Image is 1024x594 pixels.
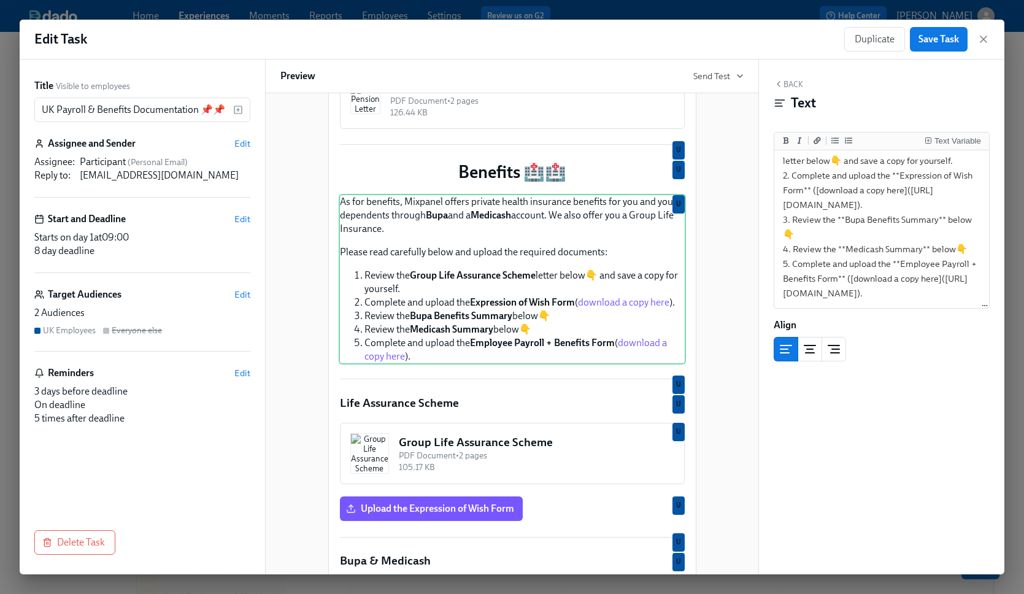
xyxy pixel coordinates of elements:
[822,337,846,361] button: right aligned
[34,30,87,48] h1: Edit Task
[339,422,686,485] div: Group Life Assurance SchemeGroup Life Assurance SchemePDF Document•2 pages105.17 KBU
[339,160,686,184] div: Benefits 🏥🏥U
[234,288,250,301] button: Edit
[672,195,685,214] div: Used by UK Employees audience
[774,371,990,385] div: Block ID: 4uQYKjemeAn
[339,140,686,150] div: U
[34,155,75,169] div: Assignee :
[672,395,685,414] div: Used by UK Employees audience
[339,532,686,542] div: U
[34,231,250,244] div: Starts on day 1
[339,495,686,522] div: Upload the Expression of Wish FormU
[34,169,75,182] div: Reply to :
[339,194,686,364] div: As for benefits, Mixpanel offers private health insurance benefits for you and your dependents th...
[34,412,250,425] div: 5 times after deadline
[844,27,905,52] button: Duplicate
[793,134,806,147] button: Add italic text
[48,366,94,380] h6: Reminders
[339,374,686,384] div: U
[798,337,822,361] button: center aligned
[34,79,53,93] label: Title
[774,337,846,361] div: text alignment
[234,137,250,150] button: Edit
[234,213,250,225] button: Edit
[855,33,895,45] span: Duplicate
[811,134,823,147] button: Add a link
[48,288,121,301] h6: Target Audiences
[693,70,744,82] button: Send Test
[34,137,250,198] div: Assignee and SenderEditAssignee:Participant (Personal Email)Reply to:[EMAIL_ADDRESS][DOMAIN_NAME]
[48,137,136,150] h6: Assignee and Sender
[672,376,685,394] div: Used by UK Employees audience
[34,212,250,273] div: Start and DeadlineEditStarts on day 1at09:008 day deadline
[128,157,188,168] span: ( Personal Email )
[672,553,685,571] div: Used by UK Employees audience
[826,342,841,357] svg: Right
[56,80,130,92] span: Visible to employees
[803,342,817,357] svg: Center
[672,161,685,179] div: Used by UK Employees audience
[774,79,803,89] button: Back
[34,245,94,256] span: 8 day deadline
[339,67,686,130] div: Nest Pension LetterNest Pension LetterPDF Document•2 pages126.44 KBU
[672,141,685,160] div: Used by UK Employees audience
[672,423,685,441] div: Used by UK Employees audience
[672,496,685,515] div: Used by UK Employees audience
[777,15,987,307] textarea: As for benefits, Mixpanel offers private health insurance benefits for you and your dependents th...
[233,105,243,115] svg: Insert text variable
[34,288,250,352] div: Target AudiencesEdit2 AudiencesUK EmployeesEveryone else
[842,134,855,147] button: Add ordered list
[774,318,796,332] label: Align
[34,385,250,398] div: 3 days before deadline
[34,366,250,425] div: RemindersEdit3 days before deadlineOn deadline5 times after deadline
[234,367,250,379] button: Edit
[339,394,686,412] div: Life Assurance SchemeU
[43,325,96,336] div: UK Employees
[339,552,686,570] div: Bupa & MedicashU
[672,533,685,552] div: Used by UK Employees audience
[922,134,984,147] button: Insert Text Variable
[34,306,250,320] div: 2 Audiences
[779,342,793,357] svg: Left
[34,530,115,555] button: Delete Task
[280,69,315,83] h6: Preview
[45,536,105,549] span: Delete Task
[918,33,959,45] span: Save Task
[829,134,841,147] button: Add unordered list
[94,231,129,243] span: at 09:00
[80,155,250,169] div: Participant
[34,398,250,412] div: On deadline
[934,137,981,145] div: Text Variable
[112,325,162,336] div: Everyone else
[910,27,968,52] button: Save Task
[774,337,798,361] button: left aligned
[48,212,126,226] h6: Start and Deadline
[780,134,792,147] button: Add bold text
[791,94,816,112] h4: Text
[80,169,250,182] div: [EMAIL_ADDRESS][DOMAIN_NAME]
